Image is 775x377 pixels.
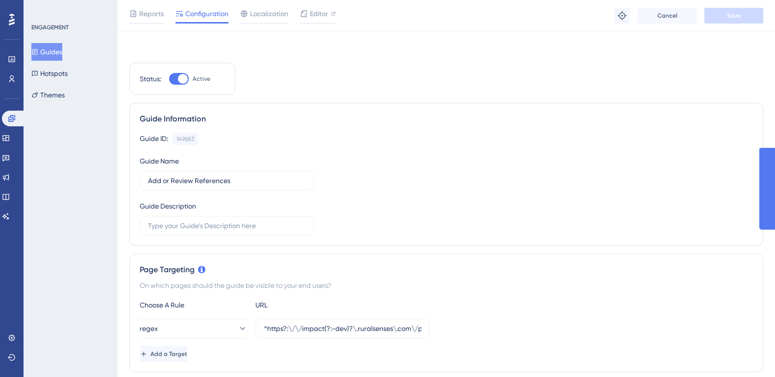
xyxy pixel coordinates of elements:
span: Localization [250,8,288,20]
button: Guides [31,43,62,61]
span: Configuration [185,8,228,20]
input: Type your Guide’s Description here [148,220,306,231]
button: regex [140,319,248,338]
button: Themes [31,86,65,104]
div: Guide Information [140,113,753,125]
button: Save [704,8,763,24]
div: URL [255,299,363,311]
div: On which pages should the guide be visible to your end users? [140,280,753,291]
div: ENGAGEMENT [31,24,69,31]
span: regex [140,323,158,334]
span: Add a Target [150,350,187,358]
input: yourwebsite.com/path [264,323,422,334]
div: Page Targeting [140,264,753,276]
iframe: UserGuiding AI Assistant Launcher [734,338,763,368]
div: Guide Description [140,200,196,212]
span: Active [193,75,210,83]
button: Add a Target [140,346,187,362]
span: Editor [310,8,328,20]
input: Type your Guide’s Name here [148,175,306,186]
div: Guide Name [140,155,179,167]
span: Cancel [657,12,677,20]
span: Reports [139,8,164,20]
div: Status: [140,73,161,85]
div: Guide ID: [140,133,168,145]
div: Choose A Rule [140,299,248,311]
div: 149683 [176,135,194,143]
button: Cancel [638,8,697,24]
span: Save [727,12,741,20]
button: Hotspots [31,65,68,82]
